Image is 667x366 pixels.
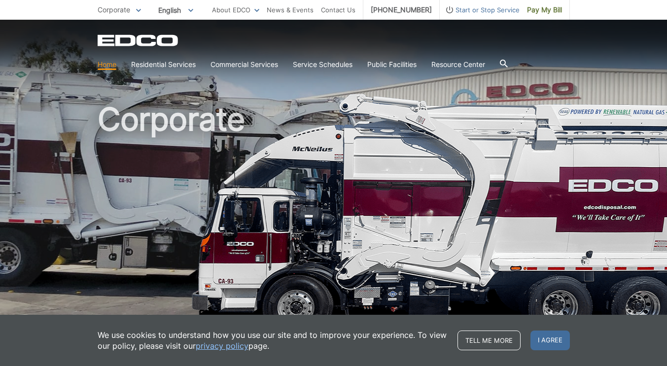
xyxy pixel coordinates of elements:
a: Service Schedules [293,59,352,70]
a: Resource Center [431,59,485,70]
a: Commercial Services [211,59,278,70]
span: English [151,2,201,18]
span: Pay My Bill [527,4,562,15]
a: Contact Us [321,4,355,15]
a: EDCD logo. Return to the homepage. [98,34,179,46]
a: Tell me more [457,331,521,350]
p: We use cookies to understand how you use our site and to improve your experience. To view our pol... [98,330,448,351]
a: Public Facilities [367,59,417,70]
a: News & Events [267,4,314,15]
span: I agree [530,331,570,350]
a: Home [98,59,116,70]
a: privacy policy [196,340,248,351]
h1: Corporate [98,103,570,320]
a: Residential Services [131,59,196,70]
span: Corporate [98,5,130,14]
a: About EDCO [212,4,259,15]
